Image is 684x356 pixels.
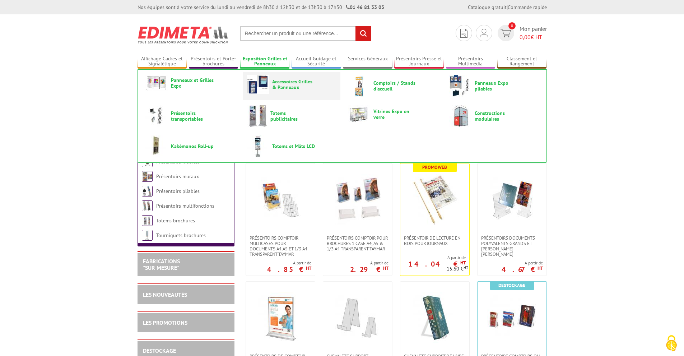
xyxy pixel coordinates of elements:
a: Classement et Rangement [497,56,547,68]
img: Présentoirs muraux [142,171,153,182]
span: PRÉSENTOIRS COMPTOIR POUR BROCHURES 1 CASE A4, A5 & 1/3 A4 TRANSPARENT taymar [327,235,388,251]
span: Présentoir de lecture en bois pour journaux [404,235,466,246]
sup: HT [383,265,388,271]
a: Panneaux Expo pliables [449,75,539,97]
a: Exposition Grilles et Panneaux [240,56,290,68]
img: Kakémonos Roll-up [145,135,168,157]
a: devis rapide 0 Mon panier 0,00€ HT [496,25,547,41]
span: Panneaux Expo pliables [475,80,518,92]
sup: HT [464,265,468,270]
a: Présentoirs Presse et Journaux [394,56,444,68]
span: Kakémonos Roll-up [171,143,214,149]
a: Présentoirs pliables [156,188,200,194]
img: devis rapide [501,29,511,37]
span: 0,00 [520,33,531,41]
img: Présentoirs pliables [142,186,153,197]
img: Panneaux et Grilles Expo [145,75,168,91]
a: Services Généraux [343,56,392,68]
span: 0 [508,22,516,29]
span: Présentoirs Documents Polyvalents Grands et [PERSON_NAME] [PERSON_NAME] [481,235,543,257]
img: devis rapide [460,29,467,38]
p: 15.60 € [447,266,468,272]
input: Rechercher un produit ou une référence... [240,26,371,41]
a: DESTOCKAGE [143,347,176,354]
input: rechercher [355,26,371,41]
a: Tourniquets brochures [156,232,206,239]
img: Présentoirs comptoirs ou muraux 1 case Transparents [487,292,537,343]
img: Totems publicitaires [247,105,267,127]
img: Présentoirs comptoir multicases POUR DOCUMENTS A4,A5 ET 1/3 A4 TRANSPARENT TAYMAR [255,174,306,225]
a: LES NOUVEAUTÉS [143,291,187,298]
a: Présentoirs multifonctions [156,203,214,209]
img: Présentoirs multifonctions [142,200,153,211]
span: Mon panier [520,25,547,41]
img: Constructions modulaires [449,105,471,127]
span: € HT [520,33,547,41]
a: Accueil Guidage et Sécurité [292,56,341,68]
a: Vitrines Expo en verre [348,105,438,124]
span: Présentoirs comptoir multicases POUR DOCUMENTS A4,A5 ET 1/3 A4 TRANSPARENT TAYMAR [250,235,311,257]
span: Totems et Mâts LCD [272,143,315,149]
img: CHEVALETS SUPPORT DOCUMENTS À POSER [332,292,383,343]
img: Panneaux Expo pliables [449,75,471,97]
a: Catalogue gratuit [468,4,507,10]
a: Présentoirs et Porte-brochures [189,56,238,68]
button: Cookies (fenêtre modale) [659,332,684,356]
a: Panneaux et Grilles Expo [145,75,235,91]
img: PRÉSENTOIRS COMPTOIR POUR BROCHURES 1 CASE A4, A5 & 1/3 A4 TRANSPARENT taymar [332,174,383,225]
span: A partir de [267,260,311,266]
span: A partir de [400,255,466,260]
span: Présentoirs transportables [171,110,214,122]
a: Totems publicitaires [247,105,336,127]
a: Totems et Mâts LCD [247,135,336,157]
span: Accessoires Grilles & Panneaux [272,79,315,90]
span: A partir de [350,260,388,266]
img: Cookies (fenêtre modale) [662,334,680,352]
sup: HT [460,260,466,266]
a: Présentoirs muraux [156,173,199,180]
a: Présentoirs Documents Polyvalents Grands et [PERSON_NAME] [PERSON_NAME] [478,235,546,257]
a: Présentoirs Multimédia [446,56,495,68]
img: Comptoirs / Stands d'accueil [348,75,370,97]
a: Affichage Cadres et Signalétique [138,56,187,68]
img: CHEVALETS SUPPORT DE LIVRE, ÉPAISSEUR RÉGLABLE À POSER [410,292,460,343]
a: Totems brochures [156,217,195,224]
b: Promoweb [422,164,447,170]
p: 2.29 € [350,267,388,272]
img: Présentoir de lecture en bois pour journaux [410,174,460,225]
p: 14.04 € [408,262,466,266]
img: devis rapide [480,29,488,37]
a: Accessoires Grilles & Panneaux [247,75,336,94]
a: Présentoirs comptoir multicases POUR DOCUMENTS A4,A5 ET 1/3 A4 TRANSPARENT TAYMAR [246,235,315,257]
img: Présentoirs Documents Polyvalents Grands et Petits Modèles [487,174,537,225]
span: Panneaux et Grilles Expo [171,77,214,89]
img: Totems brochures [142,215,153,226]
span: Constructions modulaires [475,110,518,122]
span: Totems publicitaires [270,110,313,122]
span: A partir de [502,260,543,266]
a: Kakémonos Roll-up [145,135,235,157]
b: Destockage [498,282,525,288]
img: Présentoirs transportables [145,105,168,127]
img: Edimeta [138,22,229,48]
img: Totems et Mâts LCD [247,135,269,157]
span: Vitrines Expo en verre [373,108,417,120]
sup: HT [538,265,543,271]
img: PRÉSENTOIRS DE COMPTOIR DOUBLE FACE FORMATS A4,A5,A6 TRANSPARENT [255,292,306,343]
a: PRÉSENTOIRS COMPTOIR POUR BROCHURES 1 CASE A4, A5 & 1/3 A4 TRANSPARENT taymar [323,235,392,251]
a: LES PROMOTIONS [143,319,187,326]
img: Accessoires Grilles & Panneaux [247,75,269,94]
img: Vitrines Expo en verre [348,105,370,124]
div: | [468,4,547,11]
a: FABRICATIONS"Sur Mesure" [143,258,180,271]
sup: HT [306,265,311,271]
a: Constructions modulaires [449,105,539,127]
div: Nos équipes sont à votre service du lundi au vendredi de 8h30 à 12h30 et de 13h30 à 17h30 [138,4,384,11]
a: Présentoirs transportables [145,105,235,127]
p: 4.85 € [267,267,311,272]
span: Comptoirs / Stands d'accueil [373,80,417,92]
img: Tourniquets brochures [142,230,153,241]
a: Commande rapide [508,4,547,10]
a: Présentoir de lecture en bois pour journaux [400,235,469,246]
a: Comptoirs / Stands d'accueil [348,75,438,97]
